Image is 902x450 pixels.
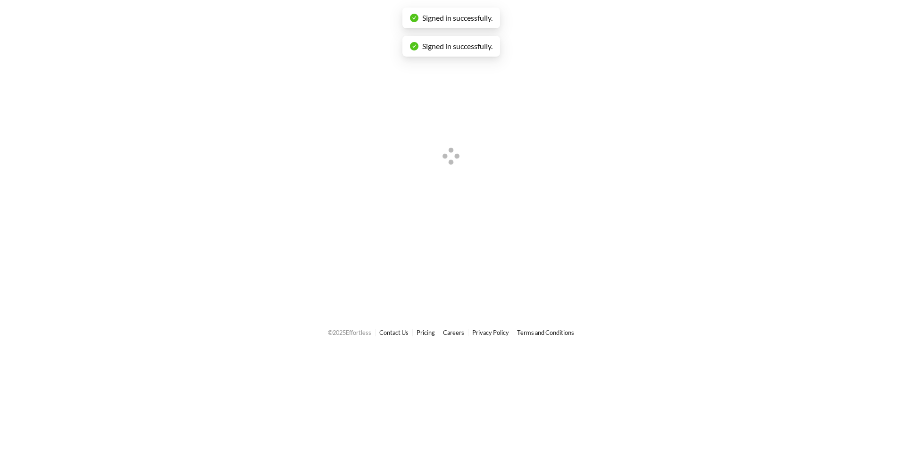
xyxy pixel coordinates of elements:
[328,329,371,336] span: © 2025 Effortless
[422,13,493,22] span: Signed in successfully.
[472,329,509,336] a: Privacy Policy
[443,329,464,336] a: Careers
[417,329,435,336] a: Pricing
[422,42,493,50] span: Signed in successfully.
[379,329,409,336] a: Contact Us
[410,14,418,22] span: check-circle
[517,329,574,336] a: Terms and Conditions
[410,42,418,50] span: check-circle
